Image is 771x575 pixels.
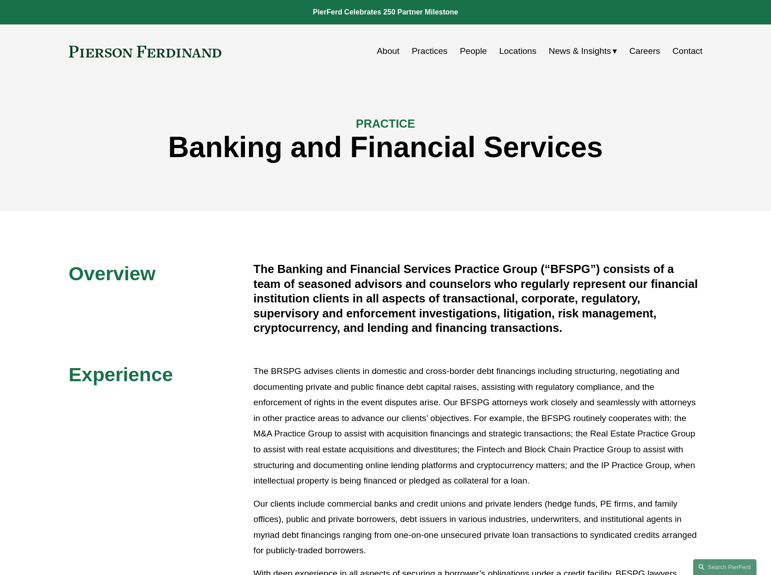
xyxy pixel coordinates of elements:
a: Search this site [693,559,757,575]
a: About [377,43,399,60]
span: News & Insights [549,43,611,59]
span: Experience [69,364,173,385]
p: Our clients include commercial banks and credit unions and private lenders (hedge funds, PE firms... [254,496,703,559]
h1: Banking and Financial Services [69,131,703,164]
a: Locations [499,43,536,60]
p: The BRSPG advises clients in domestic and cross-border debt financings including structuring, neg... [254,364,703,489]
span: Overview [69,263,156,284]
h4: The Banking and Financial Services Practice Group (“BFSPG”) consists of a team of seasoned adviso... [254,262,703,335]
a: folder dropdown [549,43,617,60]
a: People [460,43,487,60]
a: Careers [629,43,660,60]
a: Contact [672,43,702,60]
span: PRACTICE [356,117,415,130]
a: Practices [412,43,448,60]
